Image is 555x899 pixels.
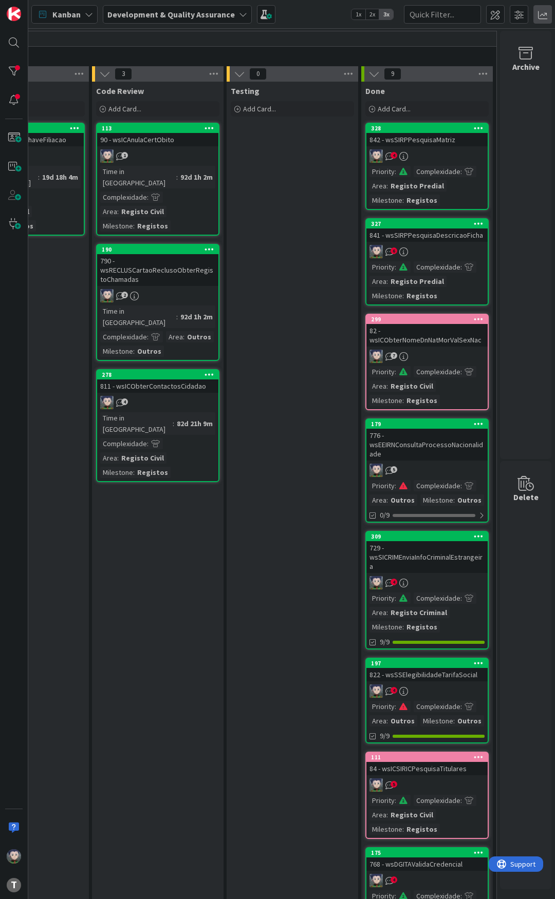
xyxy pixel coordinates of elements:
[388,607,450,618] div: Registo Criminal
[388,380,436,392] div: Registo Civil
[97,370,218,393] div: 278811 - wsICObterContactosCidadao
[404,824,440,835] div: Registos
[414,701,460,712] div: Complexidade
[391,687,397,694] span: 4
[366,245,488,258] div: LS
[100,396,114,409] img: LS
[369,380,386,392] div: Area
[121,292,128,298] span: 2
[391,247,397,254] span: 6
[351,9,365,20] span: 1x
[371,660,488,667] div: 197
[231,86,260,96] span: Testing
[133,467,135,478] span: :
[391,466,397,473] span: 5
[513,491,539,503] div: Delete
[386,809,388,820] span: :
[369,778,383,792] img: LS
[100,412,173,435] div: Time in [GEOGRAPHIC_DATA]
[402,395,404,406] span: :
[379,9,393,20] span: 3x
[388,809,436,820] div: Registo Civil
[117,452,119,464] span: :
[100,206,117,217] div: Area
[147,331,149,342] span: :
[402,195,404,206] span: :
[115,68,132,80] span: 3
[121,152,128,159] span: 1
[380,637,390,647] span: 9/9
[453,494,455,506] span: :
[96,244,219,361] a: 190790 - wsRECLUSCartaoReclusoObterRegistoChamadasLSTime in [GEOGRAPHIC_DATA]:92d 1h 2mComplexida...
[366,753,488,775] div: 11184 - wsICSIRICPesquisaTitulares
[102,246,218,253] div: 190
[369,180,386,192] div: Area
[96,123,219,236] a: 11390 - wsICAnulaCertObitoLSTime in [GEOGRAPHIC_DATA]:92d 1h 2mComplexidade:Area:Registo CivilMil...
[384,68,401,80] span: 9
[366,124,488,133] div: 328
[22,2,47,14] span: Support
[404,395,440,406] div: Registos
[366,541,488,573] div: 729 - wsSICRIMEnviaInfoCriminalEstrangeira
[371,754,488,761] div: 111
[378,104,411,113] span: Add Card...
[414,166,460,177] div: Complexidade
[404,195,440,206] div: Registos
[391,781,397,788] span: 5
[371,420,488,428] div: 179
[365,9,379,20] span: 2x
[366,668,488,681] div: 822 - wsSSElegibilidadeTarifaSocial
[388,494,417,506] div: Outros
[366,532,488,573] div: 309729 - wsSICRIMEnviaInfoCriminalEstrangeira
[388,715,417,726] div: Outros
[119,206,166,217] div: Registo Civil
[366,464,488,477] div: LS
[386,607,388,618] span: :
[100,452,117,464] div: Area
[455,494,484,506] div: Outros
[178,171,215,183] div: 92d 1h 2m
[414,592,460,604] div: Complexidade
[365,752,489,839] a: 11184 - wsICSIRICPesquisaTitularesLSPriority:Complexidade:Area:Registo CivilMilestone:Registos
[369,607,386,618] div: Area
[100,467,133,478] div: Milestone
[365,86,385,96] span: Done
[40,171,81,183] div: 19d 18h 4m
[395,261,396,273] span: :
[366,219,488,242] div: 327841 - wsSIRPPesquisaDescricaoFicha
[386,715,388,726] span: :
[7,849,21,864] img: LS
[395,701,396,712] span: :
[97,289,218,302] div: LS
[176,311,178,322] span: :
[366,324,488,347] div: 82 - wsICObterNomeDnNatMorValSexNac
[183,331,184,342] span: :
[369,290,402,301] div: Milestone
[369,195,402,206] div: Milestone
[119,452,166,464] div: Registo Civil
[178,311,215,322] div: 92d 1h 2m
[366,857,488,871] div: 768 - wsDGITAValidaCredencial
[100,331,147,342] div: Complexidade
[108,104,141,113] span: Add Card...
[100,149,114,163] img: LS
[97,254,218,286] div: 790 - wsRECLUSCartaoReclusoObterRegistoChamadas
[52,8,81,21] span: Kanban
[371,533,488,540] div: 309
[388,180,447,192] div: Registo Predial
[366,124,488,146] div: 328842 - wsSIRPPesquisaMatriz
[365,531,489,649] a: 309729 - wsSICRIMEnviaInfoCriminalEstrangeiraLSPriority:Complexidade:Area:Registo CriminalMilesto...
[404,5,481,24] input: Quick Filter...
[366,848,488,871] div: 175768 - wsDGITAValidaCredencial
[135,346,164,357] div: Outros
[100,289,114,302] img: LS
[173,418,174,429] span: :
[386,494,388,506] span: :
[460,795,462,806] span: :
[386,180,388,192] span: :
[96,369,219,482] a: 278811 - wsICObterContactosCidadaoLSTime in [GEOGRAPHIC_DATA]:82d 21h 9mComplexidade:Area:Registo...
[366,874,488,887] div: LS
[100,346,133,357] div: Milestone
[460,261,462,273] span: :
[391,352,397,359] span: 7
